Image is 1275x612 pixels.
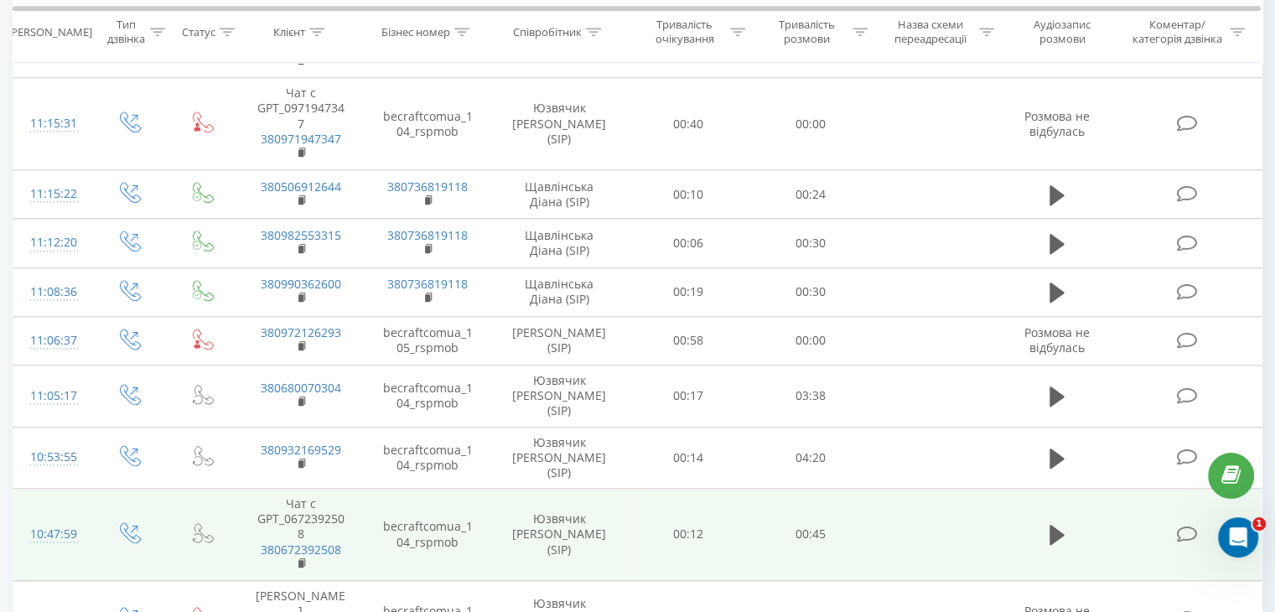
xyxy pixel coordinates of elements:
[261,227,341,243] a: 380982553315
[30,380,75,412] div: 11:05:17
[513,24,582,39] div: Співробітник
[182,24,215,39] div: Статус
[30,441,75,474] div: 10:53:55
[491,427,628,489] td: Юзвячик [PERSON_NAME] (SIP)
[749,427,871,489] td: 04:20
[1013,18,1112,46] div: Аудіозапис розмови
[8,24,92,39] div: [PERSON_NAME]
[628,219,749,267] td: 00:06
[261,542,341,558] a: 380672392508
[749,78,871,170] td: 00:00
[106,18,145,46] div: Тип дзвінка
[387,179,468,194] a: 380736819118
[628,267,749,316] td: 00:19
[261,276,341,292] a: 380990362600
[237,489,364,581] td: Чат с GPT_0672392508
[387,227,468,243] a: 380736819118
[749,489,871,581] td: 00:45
[749,267,871,316] td: 00:30
[628,170,749,219] td: 00:10
[491,170,628,219] td: Щавлінська Діана (SIP)
[364,427,490,489] td: becraftcomua_104_rspmob
[491,365,628,427] td: Юзвячик [PERSON_NAME] (SIP)
[1024,324,1090,355] span: Розмова не відбулась
[1127,18,1226,46] div: Коментар/категорія дзвінка
[261,380,341,396] a: 380680070304
[491,267,628,316] td: Щавлінська Діана (SIP)
[491,316,628,365] td: [PERSON_NAME] (SIP)
[30,107,75,140] div: 11:15:31
[491,489,628,581] td: Юзвячик [PERSON_NAME] (SIP)
[273,24,305,39] div: Клієнт
[30,226,75,259] div: 11:12:20
[491,219,628,267] td: Щавлінська Діана (SIP)
[30,518,75,551] div: 10:47:59
[30,276,75,309] div: 11:08:36
[491,78,628,170] td: Юзвячик [PERSON_NAME] (SIP)
[261,179,341,194] a: 380506912644
[764,18,848,46] div: Тривалість розмови
[1252,517,1266,531] span: 1
[364,489,490,581] td: becraftcomua_104_rspmob
[387,276,468,292] a: 380736819118
[364,365,490,427] td: becraftcomua_104_rspmob
[628,316,749,365] td: 00:58
[364,78,490,170] td: becraftcomua_104_rspmob
[749,219,871,267] td: 00:30
[749,316,871,365] td: 00:00
[261,442,341,458] a: 380932169529
[30,324,75,357] div: 11:06:37
[628,427,749,489] td: 00:14
[628,78,749,170] td: 00:40
[749,365,871,427] td: 03:38
[628,489,749,581] td: 00:12
[887,18,975,46] div: Назва схеми переадресації
[381,24,450,39] div: Бізнес номер
[30,178,75,210] div: 11:15:22
[1218,517,1258,558] iframe: Intercom live chat
[237,78,364,170] td: Чат с GPT_0971947347
[1024,108,1090,139] span: Розмова не відбулась
[261,131,341,147] a: 380971947347
[628,365,749,427] td: 00:17
[261,324,341,340] a: 380972126293
[749,170,871,219] td: 00:24
[364,316,490,365] td: becraftcomua_105_rspmob
[643,18,727,46] div: Тривалість очікування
